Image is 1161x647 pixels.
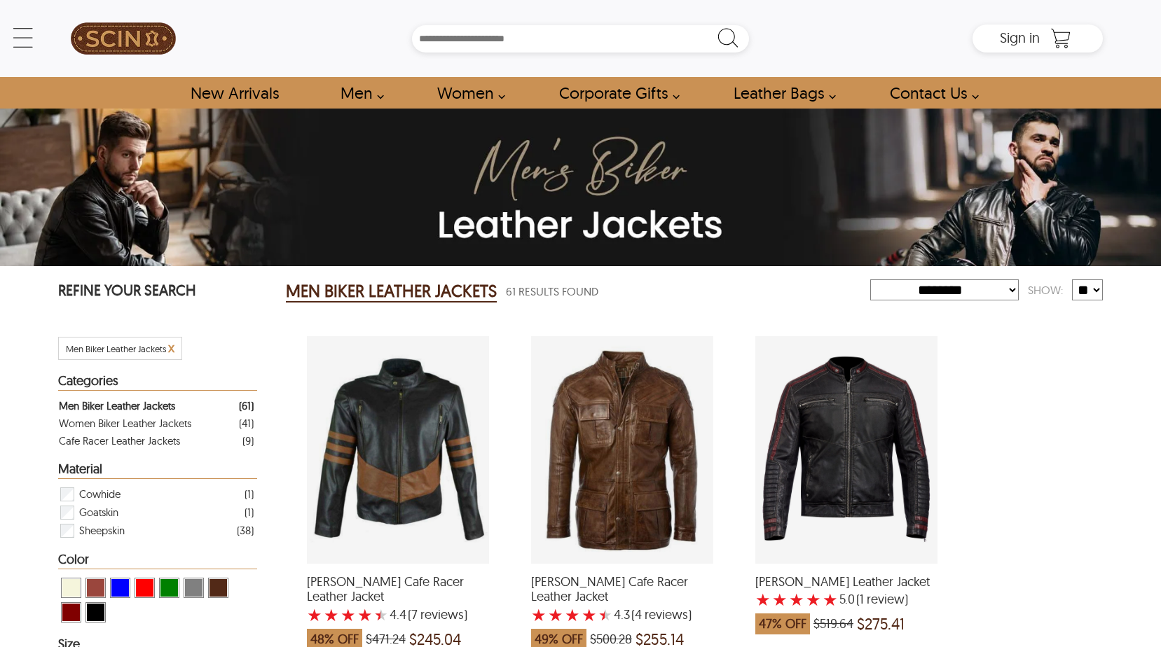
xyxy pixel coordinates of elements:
span: Cowhide [79,485,121,503]
div: ( 9 ) [242,432,254,450]
a: SCIN [58,7,188,70]
p: REFINE YOUR SEARCH [58,280,257,303]
span: ) [408,608,467,622]
label: 2 rating [548,608,563,622]
span: Sheepskin [79,522,125,540]
div: Heading Filter Men Biker Leather Jackets by Color [58,552,257,569]
div: Filter Cowhide Men Biker Leather Jackets [59,485,254,503]
span: (7 [408,608,418,622]
img: SCIN [71,7,176,70]
span: Caleb Biker Leather Jacket [755,574,937,590]
a: Filter Men Biker Leather Jackets [59,397,254,415]
label: 4 rating [357,608,373,622]
a: Filter Cafe Racer Leather Jackets [59,432,254,450]
div: View Red Men Biker Leather Jackets [135,578,155,598]
span: Keith Cafe Racer Leather Jacket [531,574,713,604]
div: ( 1 ) [245,485,254,503]
div: Show: [1019,278,1072,302]
a: Filter Women Biker Leather Jackets [59,415,254,432]
span: 61 Results Found [506,283,598,300]
label: 3 rating [341,608,356,622]
div: View Black Men Biker Leather Jackets [85,602,106,622]
a: contact-us [874,77,987,109]
a: Shop Leather Bags [717,77,844,109]
div: Filter Goatskin Men Biker Leather Jackets [59,503,254,522]
a: Shopping Cart [1047,28,1075,49]
label: 4.3 [614,608,630,622]
label: 3 rating [565,608,580,622]
div: Men Biker Leather Jackets [59,397,175,415]
label: 4.4 [390,608,406,622]
label: 1 rating [531,608,547,622]
label: 2 rating [772,592,788,606]
a: Cancel Filter [168,343,174,354]
div: Heading Filter Men Biker Leather Jackets by Material [58,462,257,479]
label: 4 rating [582,608,597,622]
span: ) [856,592,908,606]
span: x [168,340,174,356]
div: View Green Men Biker Leather Jackets [159,578,179,598]
span: $255.14 [636,632,684,646]
a: Caleb Biker Leather Jacket with a 5 Star Rating 1 Product Review which was at a price of $519.64,... [755,555,937,642]
a: Shop New Arrivals [174,77,294,109]
div: ( 1 ) [245,503,254,521]
label: 5 rating [598,608,612,622]
div: Heading Filter Men Biker Leather Jackets by Categories [58,374,257,391]
a: Shop Leather Corporate Gifts [543,77,687,109]
div: ( 38 ) [237,522,254,539]
div: View Maroon Men Biker Leather Jackets [61,602,81,622]
span: Sign in [1000,29,1040,46]
div: Cafe Racer Leather Jackets [59,432,180,450]
label: 4 rating [806,592,821,606]
span: $500.28 [590,632,632,646]
h2: MEN BIKER LEATHER JACKETS [286,280,497,302]
a: Sign in [1000,34,1040,45]
span: (4 [631,608,642,622]
span: review [864,592,905,606]
label: 3 rating [789,592,804,606]
div: View Blue Men Biker Leather Jackets [110,578,130,598]
div: Men Biker Leather Jackets 61 Results Found [286,277,870,305]
div: View Grey Men Biker Leather Jackets [184,578,204,598]
span: $471.24 [366,632,406,646]
span: ) [631,608,692,622]
a: shop men's leather jackets [324,77,392,109]
label: 1 rating [307,608,322,622]
span: (1 [856,592,864,606]
span: 47% OFF [755,613,810,634]
span: $519.64 [813,617,853,631]
span: $275.41 [857,617,905,631]
div: View Cognac Men Biker Leather Jackets [85,578,106,598]
label: 5.0 [839,592,855,606]
div: ( 41 ) [239,415,254,432]
label: 2 rating [324,608,339,622]
div: View Beige Men Biker Leather Jackets [61,578,81,598]
span: $245.04 [409,632,461,646]
label: 5 rating [374,608,388,622]
a: Shop Women Leather Jackets [421,77,513,109]
span: reviews [418,608,464,622]
span: Goatskin [79,503,118,522]
span: reviews [642,608,688,622]
label: 5 rating [823,592,838,606]
label: 1 rating [755,592,771,606]
div: ( 61 ) [239,397,254,415]
span: Filter Men Biker Leather Jackets [66,343,166,354]
span: Archer Cafe Racer Leather Jacket [307,574,489,604]
div: View Brown ( Brand Color ) Men Biker Leather Jackets [208,578,228,598]
div: Filter Sheepskin Men Biker Leather Jackets [59,522,254,540]
div: Women Biker Leather Jackets [59,415,191,432]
